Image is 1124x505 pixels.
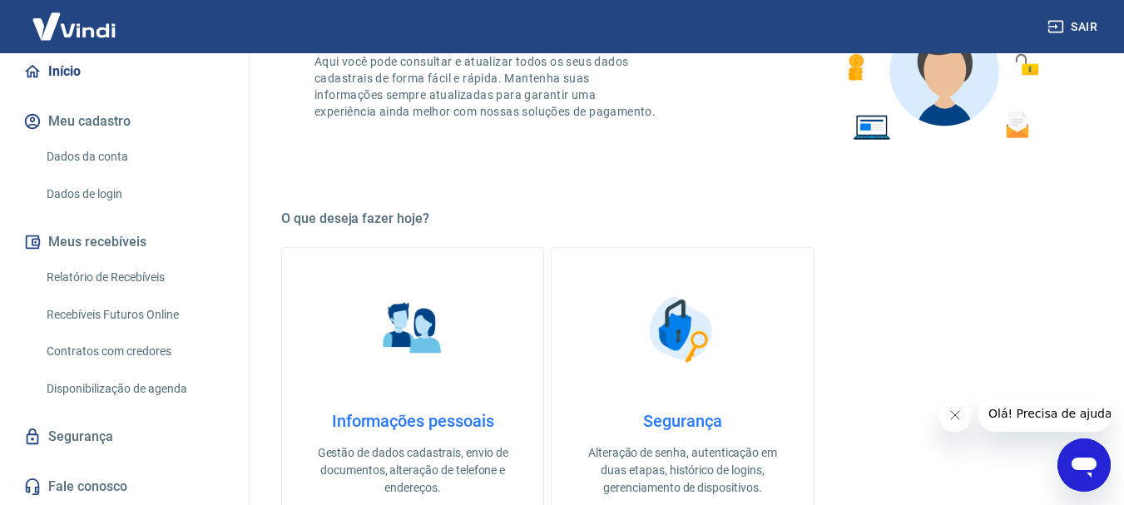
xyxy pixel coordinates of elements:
p: Gestão de dados cadastrais, envio de documentos, alteração de telefone e endereços. [309,444,517,497]
a: Relatório de Recebíveis [40,260,229,295]
a: Início [20,53,229,90]
h4: Segurança [578,411,786,431]
img: Informações pessoais [371,288,454,371]
iframe: Botão para abrir a janela de mensagens [1057,438,1111,492]
iframe: Mensagem da empresa [978,395,1111,432]
h4: Informações pessoais [309,411,517,431]
p: Aqui você pode consultar e atualizar todos os seus dados cadastrais de forma fácil e rápida. Mant... [314,53,659,120]
button: Sair [1044,12,1104,42]
img: Vindi [20,1,128,52]
a: Disponibilização de agenda [40,372,229,406]
a: Recebíveis Futuros Online [40,298,229,332]
a: Segurança [20,418,229,455]
button: Meu cadastro [20,103,229,140]
img: Segurança [641,288,724,371]
a: Fale conosco [20,468,229,505]
button: Meus recebíveis [20,224,229,260]
iframe: Fechar mensagem [938,399,972,432]
a: Contratos com credores [40,334,229,369]
h5: O que deseja fazer hoje? [281,210,1084,227]
a: Dados da conta [40,140,229,174]
span: Olá! Precisa de ajuda? [10,12,140,25]
a: Dados de login [40,177,229,211]
p: Alteração de senha, autenticação em duas etapas, histórico de logins, gerenciamento de dispositivos. [578,444,786,497]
